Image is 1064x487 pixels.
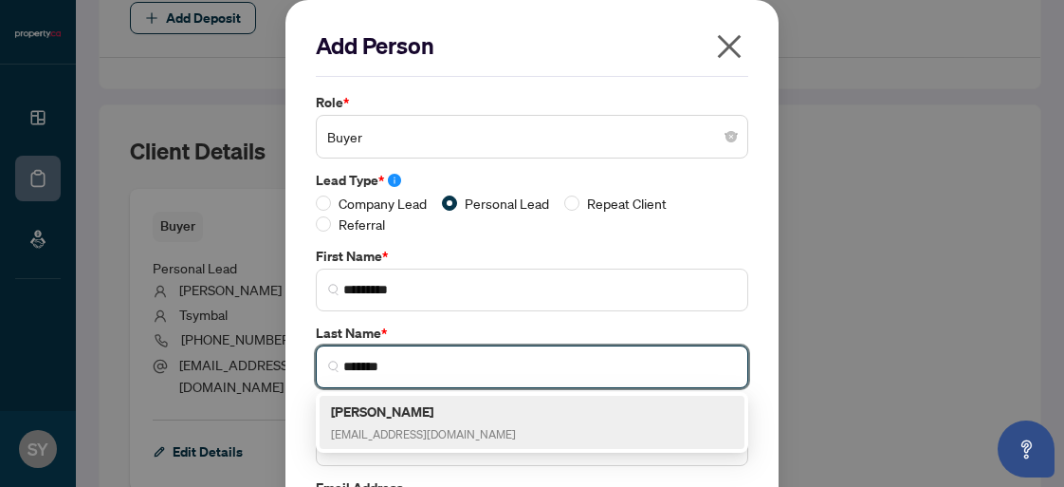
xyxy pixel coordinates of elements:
label: Role [316,92,748,113]
label: Lead Type [316,170,748,191]
span: close-circle [725,131,737,142]
span: close [714,31,744,62]
span: [EMAIL_ADDRESS][DOMAIN_NAME] [331,427,516,441]
span: Repeat Client [579,193,674,214]
label: First Name [316,246,748,267]
h5: [PERSON_NAME] [331,401,516,422]
button: Open asap [998,421,1055,478]
img: search_icon [328,361,339,372]
span: Personal Lead [457,193,557,214]
span: Company Lead [331,193,434,214]
span: info-circle [388,174,401,187]
span: Buyer [327,119,737,155]
h2: Add Person [316,30,748,61]
span: Referral [331,214,393,234]
img: search_icon [328,284,339,295]
label: Last Name [316,323,748,344]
